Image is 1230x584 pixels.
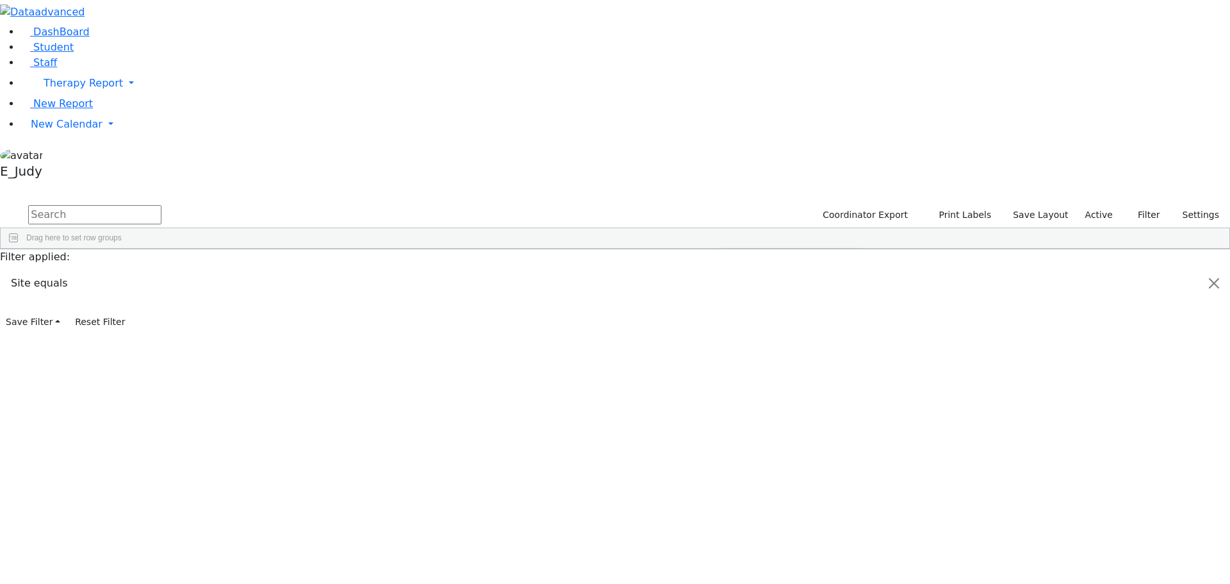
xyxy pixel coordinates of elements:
button: Filter [1121,205,1166,225]
span: Drag here to set row groups [26,233,122,242]
a: Therapy Report [20,71,1230,96]
a: New Report [20,97,93,110]
label: Active [1079,205,1119,225]
button: Close [1199,265,1229,301]
input: Search [28,205,161,224]
a: DashBoard [20,26,90,38]
span: Therapy Report [44,77,123,89]
button: Reset Filter [69,312,131,332]
span: New Report [33,97,93,110]
button: Print Labels [924,205,997,225]
span: New Calendar [31,118,102,130]
a: New Calendar [20,112,1230,137]
span: DashBoard [33,26,90,38]
span: Staff [33,56,57,69]
span: Student [33,41,74,53]
button: Coordinator Export [814,205,914,225]
button: Save Layout [1007,205,1074,225]
a: Student [20,41,74,53]
a: Staff [20,56,57,69]
button: Settings [1166,205,1225,225]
